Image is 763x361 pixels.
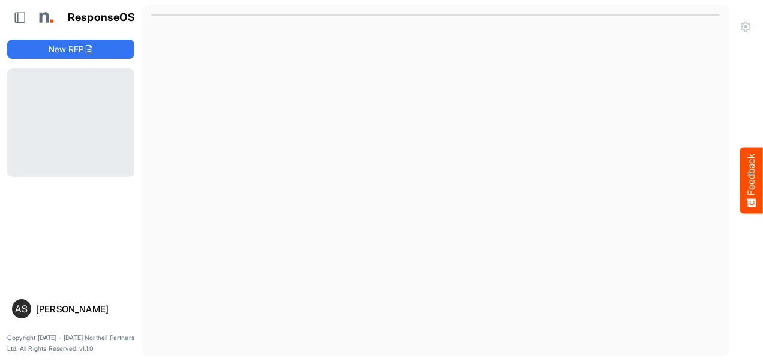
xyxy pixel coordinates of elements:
img: Northell [33,5,57,29]
button: Feedback [740,148,763,214]
h1: ResponseOS [68,11,136,24]
span: AS [15,304,28,314]
button: New RFP [7,40,134,59]
p: Copyright [DATE] - [DATE] Northell Partners Ltd. All Rights Reserved. v1.1.0 [7,333,134,354]
div: [PERSON_NAME] [36,305,130,314]
div: Loading... [7,68,134,177]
